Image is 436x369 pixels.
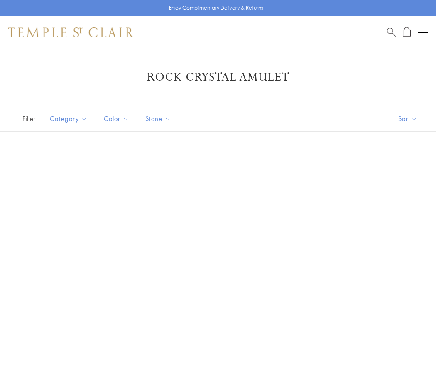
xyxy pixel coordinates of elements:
[100,113,135,124] span: Color
[139,109,177,128] button: Stone
[44,109,93,128] button: Category
[21,70,415,85] h1: Rock Crystal Amulet
[141,113,177,124] span: Stone
[8,27,134,37] img: Temple St. Clair
[418,27,428,37] button: Open navigation
[46,113,93,124] span: Category
[98,109,135,128] button: Color
[380,106,436,131] button: Show sort by
[169,4,263,12] p: Enjoy Complimentary Delivery & Returns
[403,27,411,37] a: Open Shopping Bag
[387,27,396,37] a: Search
